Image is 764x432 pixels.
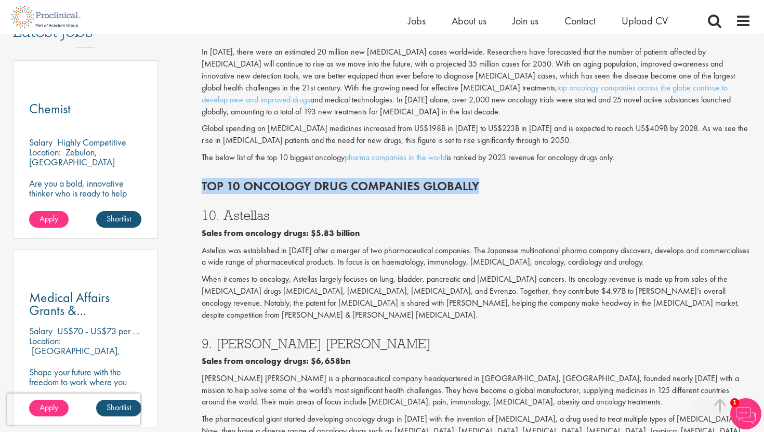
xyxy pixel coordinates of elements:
[29,289,110,332] span: Medical Affairs Grants & Sponsorship
[202,356,350,366] b: Sales from oncology drugs: $6,658bn
[408,14,426,28] a: Jobs
[29,345,120,366] p: [GEOGRAPHIC_DATA], [GEOGRAPHIC_DATA]
[202,179,752,193] h2: Top 10 Oncology drug companies globally
[96,211,141,228] a: Shortlist
[452,14,486,28] a: About us
[202,46,752,117] p: In [DATE], there were an estimated 20 million new [MEDICAL_DATA] cases worldwide. Researchers hav...
[512,14,538,28] a: Join us
[202,228,360,239] b: Sales from oncology drugs: $5.83 billion
[202,123,752,147] p: Global spending on [MEDICAL_DATA] medicines increased from US$198B in [DATE] to US$223B in [DATE]...
[730,398,739,407] span: 1
[29,102,141,115] a: Chemist
[29,291,141,317] a: Medical Affairs Grants & Sponsorship
[57,325,148,337] p: US$70 - US$73 per hour
[622,14,668,28] a: Upload CV
[29,136,52,148] span: Salary
[564,14,596,28] a: Contact
[730,398,761,429] img: Chatbot
[202,373,752,409] p: [PERSON_NAME] [PERSON_NAME] is a pharmaceutical company headquartered in [GEOGRAPHIC_DATA], [GEOG...
[7,394,140,425] iframe: reCAPTCHA
[202,152,752,164] p: The below list of the top 10 biggest oncology is ranked by 2023 revenue for oncology drugs only.
[29,335,61,347] span: Location:
[29,325,52,337] span: Salary
[29,211,69,228] a: Apply
[39,213,58,224] span: Apply
[29,178,141,228] p: Are you a bold, innovative thinker who is ready to help push the boundaries of science and make a...
[202,273,752,321] p: When it comes to oncology, Astellas largely focuses on lung, bladder, pancreatic and [MEDICAL_DAT...
[202,208,752,222] h3: 10. Astellas
[202,245,752,269] p: Astellas was established in [DATE] after a merger of two pharmaceutical companies. The Japanese m...
[29,146,61,158] span: Location:
[345,152,446,163] a: pharma companies in the world
[29,146,115,168] p: Zebulon, [GEOGRAPHIC_DATA]
[202,82,728,105] a: top oncology companies across the globe continue to develop new and improved drugs
[57,136,126,148] p: Highly Competitive
[29,100,71,117] span: Chemist
[202,337,752,350] h3: 9. [PERSON_NAME] [PERSON_NAME]
[29,367,141,416] p: Shape your future with the freedom to work where you thrive! Join our client with this fully remo...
